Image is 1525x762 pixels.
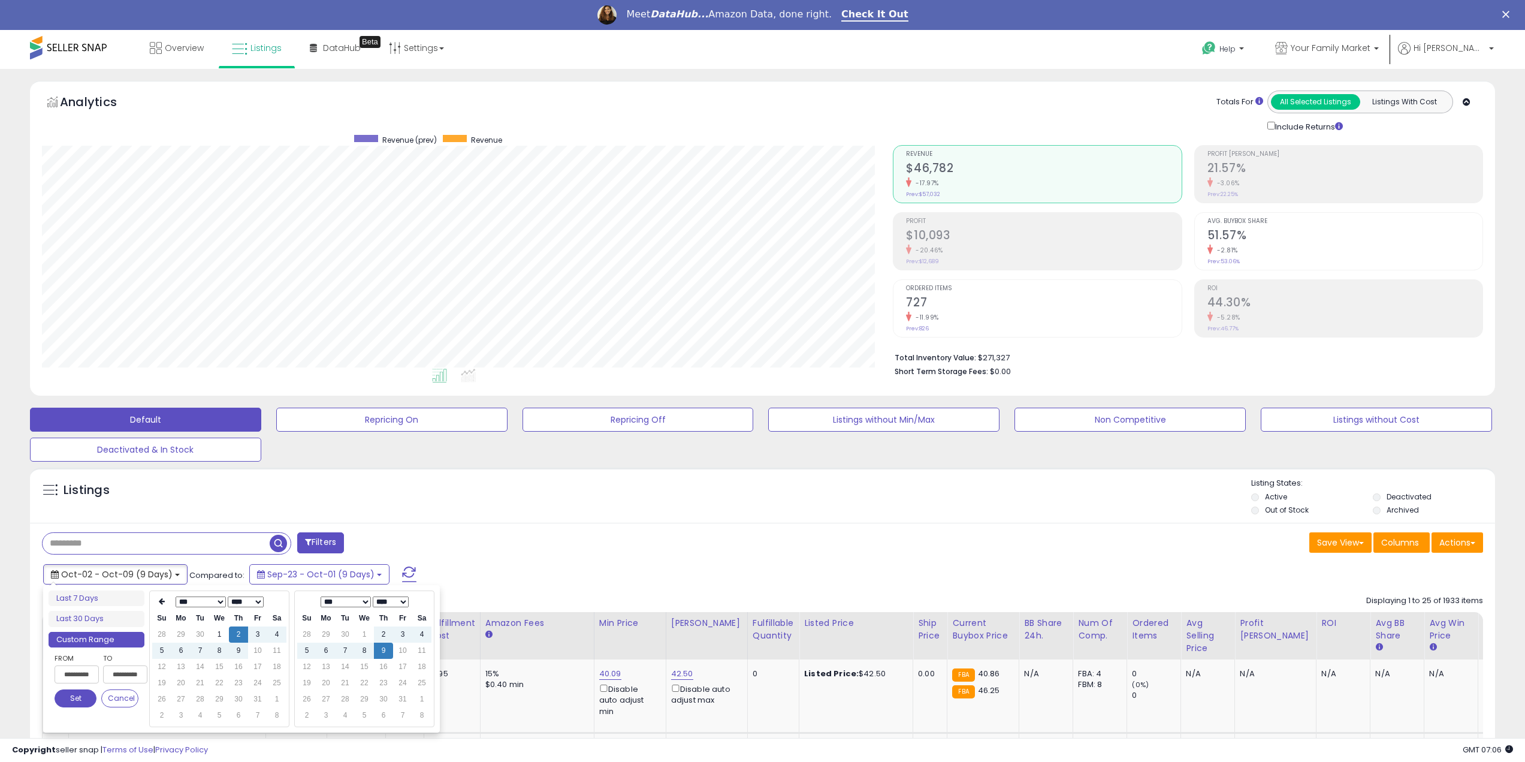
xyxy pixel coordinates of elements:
th: We [355,610,374,627]
h2: $46,782 [906,161,1181,177]
small: (0%) [1132,680,1149,689]
span: Help [1219,44,1236,54]
h5: Listings [64,482,110,499]
label: Out of Stock [1265,505,1309,515]
td: 4 [412,627,431,643]
div: N/A [1186,668,1225,679]
span: Revenue (prev) [382,135,437,145]
h2: $10,093 [906,228,1181,245]
td: 19 [297,675,316,691]
img: Profile image for Georgie [597,5,617,25]
td: 10 [248,643,267,659]
a: Settings [380,30,453,66]
td: 14 [336,659,355,675]
button: Repricing On [276,408,508,432]
span: Revenue [471,135,502,145]
small: Amazon Fees. [485,630,493,640]
h2: 51.57% [1207,228,1482,245]
a: Your Family Market [1266,30,1388,69]
small: Avg BB Share. [1375,642,1382,653]
td: 7 [336,643,355,659]
td: 18 [267,659,286,675]
div: Fulfillment Cost [429,617,475,642]
a: 40.09 [599,668,621,680]
div: Current Buybox Price [952,617,1014,642]
td: 28 [191,691,210,707]
div: [PERSON_NAME] [671,617,742,630]
div: N/A [1024,668,1064,679]
td: 29 [316,627,336,643]
td: 24 [393,675,412,691]
button: All Selected Listings [1271,94,1360,110]
td: 15 [210,659,229,675]
td: 5 [152,643,171,659]
th: Sa [412,610,431,627]
th: Su [152,610,171,627]
div: BB Share 24h. [1024,617,1068,642]
button: Oct-02 - Oct-09 (9 Days) [43,564,188,585]
i: Get Help [1201,41,1216,56]
div: 0 [1132,690,1180,701]
button: Listings without Min/Max [768,408,999,432]
td: 29 [210,691,229,707]
span: Oct-02 - Oct-09 (9 Days) [61,568,173,580]
th: Th [229,610,248,627]
td: 2 [152,707,171,724]
a: Terms of Use [102,744,153,755]
h2: 727 [906,296,1181,312]
small: Prev: $57,032 [906,191,940,198]
span: Ordered Items [906,285,1181,292]
th: Fr [248,610,267,627]
td: 16 [229,659,248,675]
h2: 21.57% [1207,161,1482,177]
div: Close [1502,11,1514,18]
span: 2025-10-9 07:06 GMT [1463,744,1513,755]
span: $0.00 [990,366,1011,377]
div: 10.95 [429,668,471,679]
span: DataHub [323,42,361,54]
button: Save View [1309,532,1372,553]
td: 21 [191,675,210,691]
td: 6 [171,643,191,659]
a: Overview [141,30,213,66]
li: $271,327 [895,350,1474,364]
td: 22 [210,675,229,691]
label: Active [1265,492,1287,502]
td: 9 [374,643,393,659]
td: 1 [412,691,431,707]
div: 0 [753,668,790,679]
li: Custom Range [49,632,144,648]
span: Overview [165,42,204,54]
td: 3 [393,627,412,643]
td: 14 [191,659,210,675]
th: Tu [191,610,210,627]
span: Profit [PERSON_NAME] [1207,151,1482,158]
b: Short Term Storage Fees: [895,366,988,377]
td: 28 [152,627,171,643]
td: 2 [374,627,393,643]
small: -2.81% [1213,246,1238,255]
div: Profit [PERSON_NAME] [1240,617,1311,642]
td: 3 [171,707,191,724]
span: Profit [906,218,1181,225]
i: DataHub... [650,8,708,20]
div: $0.40 min [485,679,585,690]
td: 18 [412,659,431,675]
th: Mo [171,610,191,627]
span: 46.25 [978,685,1000,696]
div: 0 [1132,668,1180,679]
label: From [55,652,96,664]
small: FBA [952,685,974,698]
small: FBA [952,668,974,682]
button: Sep-23 - Oct-01 (9 Days) [249,564,389,585]
li: Last 30 Days [49,611,144,627]
td: 8 [355,643,374,659]
button: Repricing Off [523,408,754,432]
td: 16 [374,659,393,675]
small: Avg Win Price. [1429,642,1436,653]
button: Listings With Cost [1360,94,1449,110]
th: Tu [336,610,355,627]
div: Avg Selling Price [1186,617,1230,655]
td: 6 [316,643,336,659]
div: ROI [1321,617,1365,630]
